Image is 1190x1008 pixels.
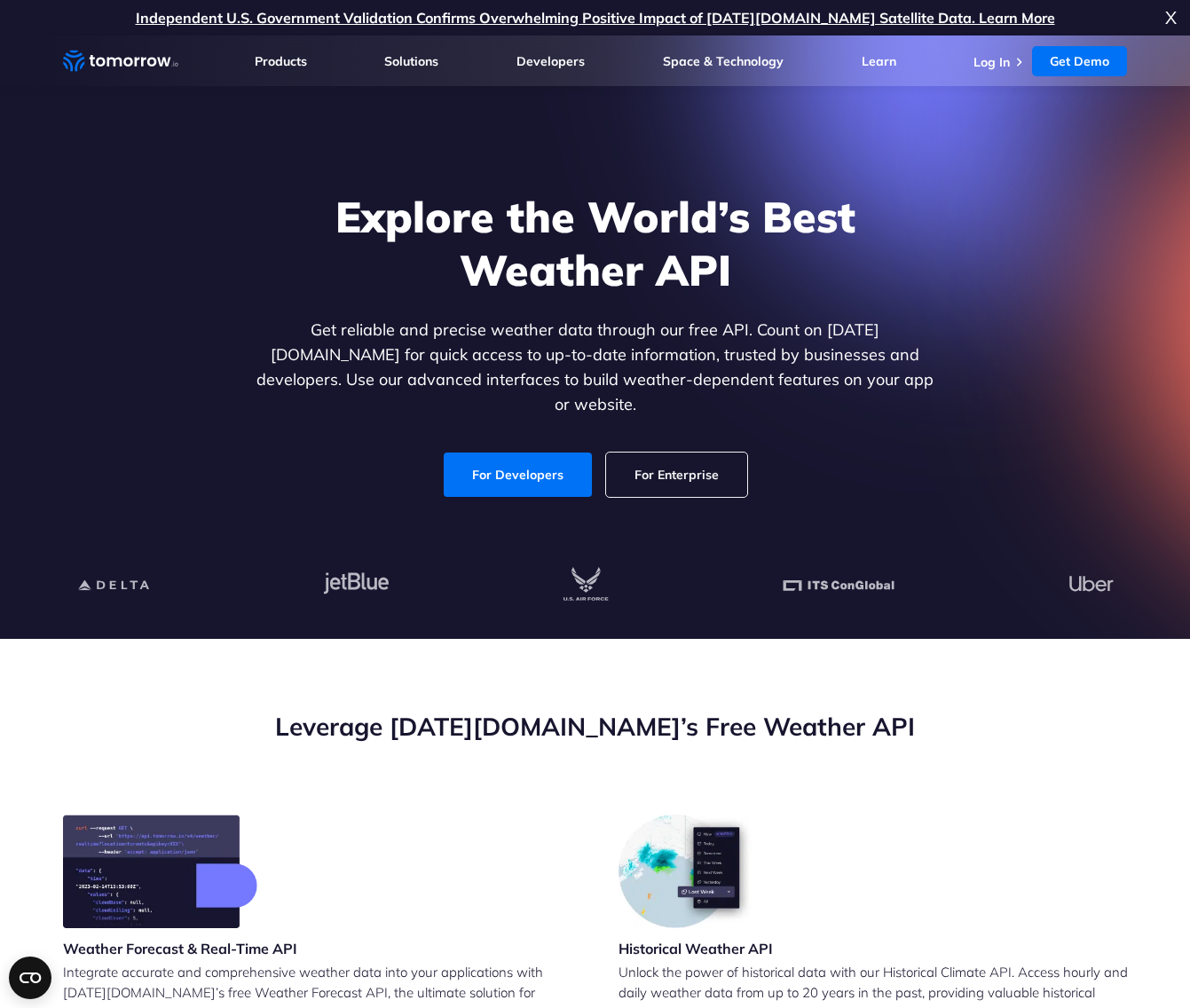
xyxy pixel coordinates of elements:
[63,939,297,958] h3: Weather Forecast & Real-Time API
[1032,46,1127,76] a: Get Demo
[63,710,1128,744] h2: Leverage [DATE][DOMAIN_NAME]’s Free Weather API
[384,53,438,69] a: Solutions
[136,9,1055,27] a: Independent U.S. Government Validation Confirms Overwhelming Positive Impact of [DATE][DOMAIN_NAM...
[255,53,307,69] a: Products
[253,318,938,417] p: Get reliable and precise weather data through our free API. Count on [DATE][DOMAIN_NAME] for quic...
[9,957,51,999] button: Open CMP widget
[253,190,938,296] h1: Explore the World’s Best Weather API
[444,453,592,497] a: For Developers
[619,939,773,958] h3: Historical Weather API
[663,53,784,69] a: Space & Technology
[973,54,1010,70] a: Log In
[606,453,747,497] a: For Enterprise
[862,53,896,69] a: Learn
[516,53,585,69] a: Developers
[63,48,178,75] a: Home link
